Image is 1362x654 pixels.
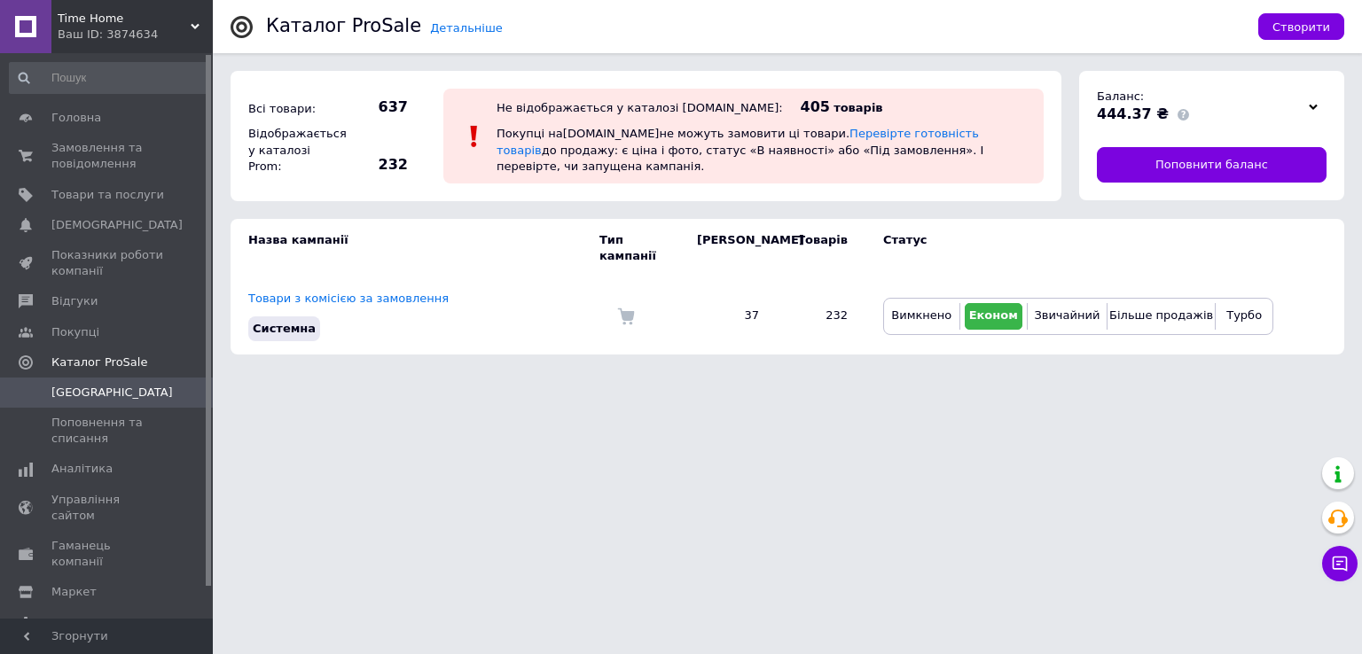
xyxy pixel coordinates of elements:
button: Вимкнено [888,303,955,330]
span: Поповнення та списання [51,415,164,447]
span: Поповнити баланс [1155,157,1268,173]
button: Економ [965,303,1022,330]
span: [DEMOGRAPHIC_DATA] [51,217,183,233]
span: Управління сайтом [51,492,164,524]
span: Турбо [1226,308,1262,322]
span: Замовлення та повідомлення [51,140,164,172]
span: Товари та послуги [51,187,164,203]
span: Економ [969,308,1018,322]
div: Каталог ProSale [266,17,421,35]
td: Статус [865,219,1273,277]
button: Звичайний [1032,303,1102,330]
td: [PERSON_NAME] [679,219,777,277]
div: Всі товари: [244,97,341,121]
td: Товарів [777,219,865,277]
span: Баланс: [1097,90,1144,103]
span: Вимкнено [891,308,951,322]
span: Налаштування [51,615,142,631]
td: Назва кампанії [231,219,599,277]
span: Покупці на [DOMAIN_NAME] не можуть замовити ці товари. до продажу: є ціна і фото, статус «В наявн... [497,127,983,172]
button: Створити [1258,13,1344,40]
span: товарів [834,101,882,114]
span: Time Home [58,11,191,27]
span: 637 [346,97,408,117]
div: Не відображається у каталозі [DOMAIN_NAME]: [497,101,783,114]
a: Поповнити баланс [1097,147,1327,183]
button: Більше продажів [1112,303,1210,330]
span: Аналітика [51,461,113,477]
div: Відображається у каталозі Prom: [244,121,341,179]
span: [GEOGRAPHIC_DATA] [51,385,173,401]
span: Звичайний [1034,308,1100,322]
span: Каталог ProSale [51,354,147,370]
img: :exclamation: [461,123,488,150]
span: Покупці [51,324,99,340]
a: Перевірте готовність товарів [497,127,979,156]
input: Пошук [9,62,209,94]
img: Комісія за замовлення [617,308,635,325]
button: Чат з покупцем [1322,546,1358,581]
span: Головна [51,110,101,126]
td: 37 [679,277,777,354]
td: Тип кампанії [599,219,679,277]
span: 405 [801,98,830,115]
span: Системна [253,322,316,335]
span: 232 [346,155,408,175]
span: Відгуки [51,293,98,309]
span: 444.37 ₴ [1097,105,1169,122]
span: Більше продажів [1109,308,1213,322]
td: 232 [777,277,865,354]
a: Товари з комісією за замовлення [248,292,449,305]
span: Маркет [51,584,97,600]
span: Гаманець компанії [51,538,164,570]
span: Створити [1272,20,1330,34]
button: Турбо [1220,303,1268,330]
a: Детальніше [430,21,503,35]
div: Ваш ID: 3874634 [58,27,213,43]
span: Показники роботи компанії [51,247,164,279]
